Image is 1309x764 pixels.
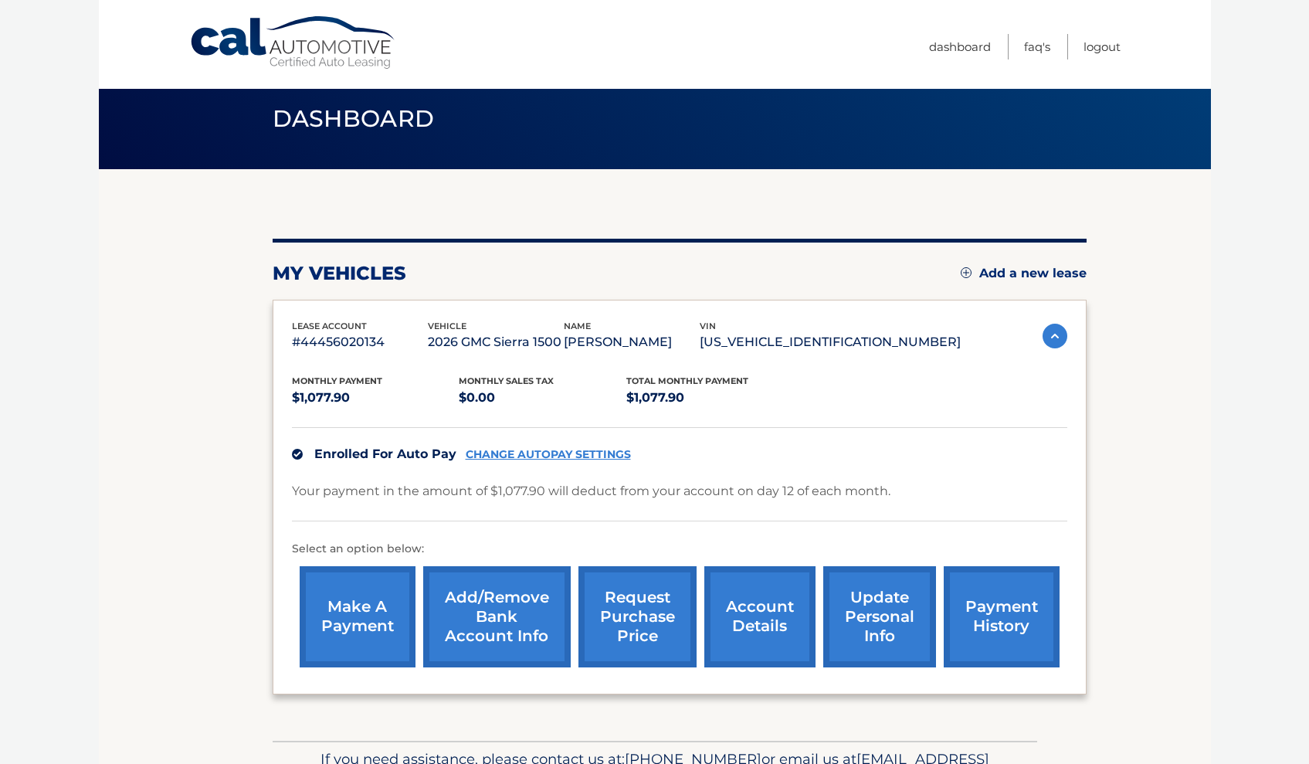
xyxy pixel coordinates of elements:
a: Cal Automotive [189,15,398,70]
p: [US_VEHICLE_IDENTIFICATION_NUMBER] [700,331,961,353]
a: account details [704,566,816,667]
a: Logout [1083,34,1121,59]
span: Dashboard [273,104,435,133]
a: Dashboard [929,34,991,59]
a: FAQ's [1024,34,1050,59]
p: Select an option below: [292,540,1067,559]
p: $1,077.90 [626,387,794,409]
h2: my vehicles [273,262,406,285]
span: vehicle [428,321,466,331]
img: add.svg [961,267,972,278]
span: vin [700,321,716,331]
p: $0.00 [459,387,626,409]
span: Enrolled For Auto Pay [314,447,456,461]
a: update personal info [823,566,936,667]
img: accordion-active.svg [1043,324,1067,348]
span: lease account [292,321,367,331]
a: make a payment [300,566,415,667]
a: request purchase price [578,566,697,667]
img: check.svg [292,449,303,460]
a: CHANGE AUTOPAY SETTINGS [466,448,631,461]
span: Monthly sales Tax [459,375,554,386]
a: payment history [944,566,1060,667]
span: name [564,321,591,331]
p: [PERSON_NAME] [564,331,700,353]
p: #44456020134 [292,331,428,353]
p: $1,077.90 [292,387,460,409]
a: Add a new lease [961,266,1087,281]
p: Your payment in the amount of $1,077.90 will deduct from your account on day 12 of each month. [292,480,890,502]
span: Monthly Payment [292,375,382,386]
p: 2026 GMC Sierra 1500 [428,331,564,353]
span: Total Monthly Payment [626,375,748,386]
a: Add/Remove bank account info [423,566,571,667]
